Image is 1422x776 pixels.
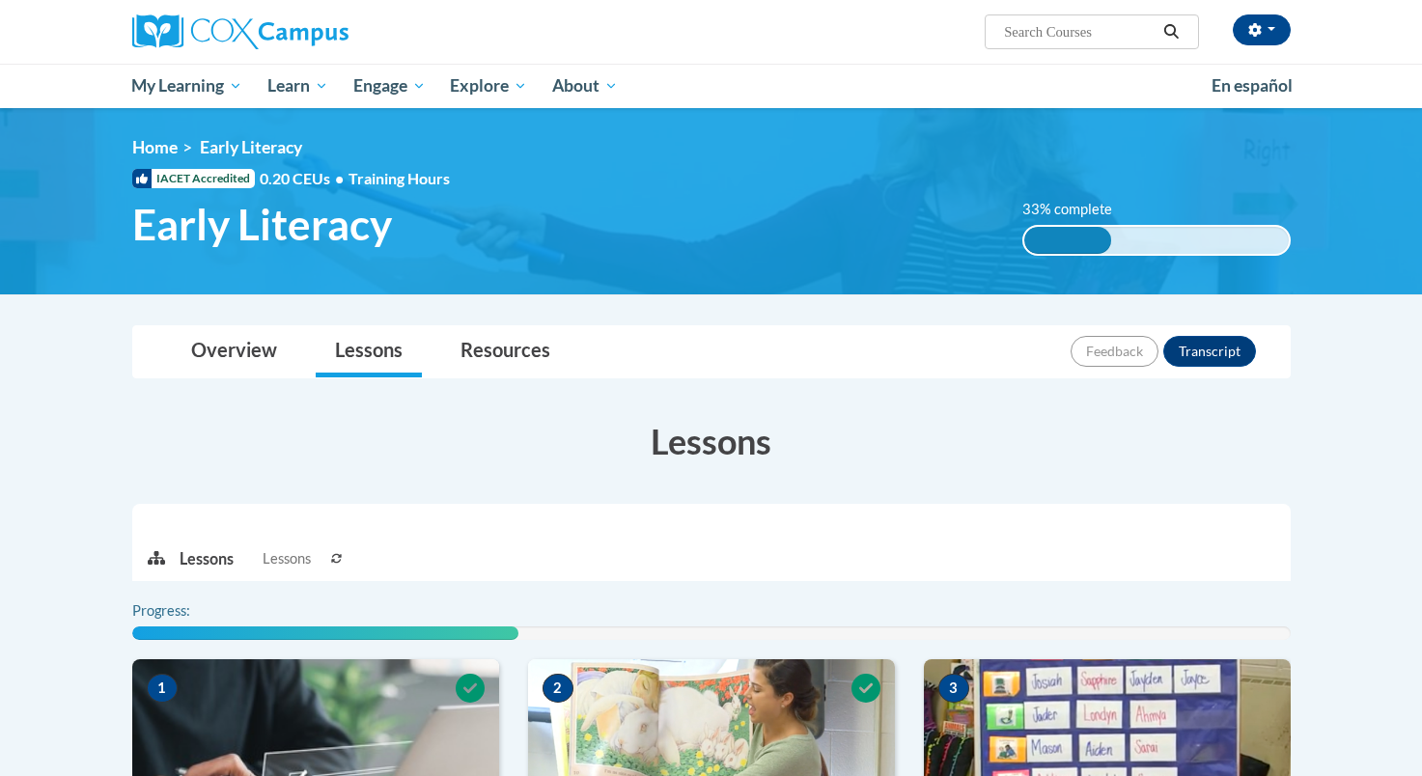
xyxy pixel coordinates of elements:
span: About [552,74,618,97]
h3: Lessons [132,417,1291,465]
a: Cox Campus [132,14,499,49]
span: 3 [938,674,969,703]
span: Early Literacy [132,199,392,250]
a: My Learning [120,64,256,108]
span: 2 [543,674,573,703]
button: Account Settings [1233,14,1291,45]
span: Training Hours [349,169,450,187]
span: IACET Accredited [132,169,255,188]
button: Feedback [1071,336,1158,367]
span: Lessons [263,548,311,569]
a: About [540,64,630,108]
a: En español [1199,66,1305,106]
span: 0.20 CEUs [260,168,349,189]
input: Search Courses [1002,20,1157,43]
span: • [335,169,344,187]
p: Lessons [180,548,234,569]
span: Early Literacy [200,137,302,157]
span: 1 [147,674,178,703]
span: Explore [450,74,527,97]
div: Main menu [103,64,1320,108]
a: Lessons [316,326,422,377]
a: Resources [441,326,570,377]
button: Transcript [1163,336,1256,367]
img: Cox Campus [132,14,349,49]
a: Home [132,137,178,157]
a: Explore [437,64,540,108]
a: Engage [341,64,438,108]
div: 33% complete [1024,227,1111,254]
a: Learn [255,64,341,108]
a: Overview [172,326,296,377]
span: My Learning [131,74,242,97]
label: Progress: [132,600,243,622]
button: Search [1157,20,1185,43]
span: Engage [353,74,426,97]
span: En español [1212,75,1293,96]
span: Learn [267,74,328,97]
label: 33% complete [1022,199,1133,220]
